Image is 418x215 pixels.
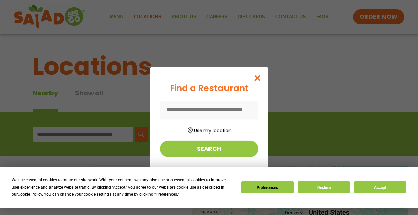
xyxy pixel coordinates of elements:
button: Decline [298,181,350,193]
button: Accept [354,181,406,193]
div: We use essential cookies to make our site work. With your consent, we may also use non-essential ... [12,177,233,198]
button: Use my location [160,125,258,134]
button: Search [160,141,258,157]
span: Cookie Policy [18,192,42,197]
span: Preferences [156,192,177,197]
button: Close modal [246,67,268,89]
div: Find a Restaurant [160,82,258,95]
button: Preferences [241,181,294,193]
